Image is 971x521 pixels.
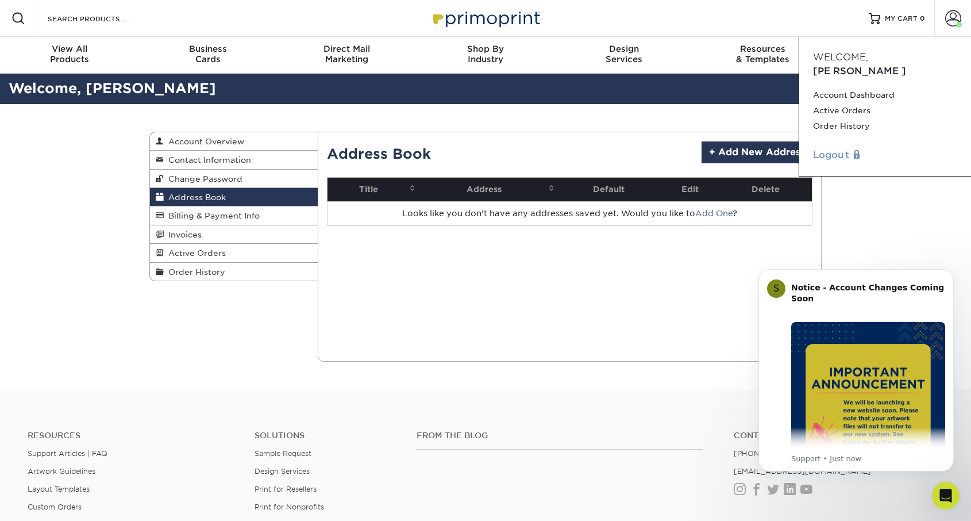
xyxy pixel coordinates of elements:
[885,14,918,24] span: MY CART
[813,87,957,103] a: Account Dashboard
[150,206,318,225] a: Billing & Payment Info
[813,148,957,162] a: Logout
[164,267,225,277] span: Order History
[813,103,957,118] a: Active Orders
[47,12,159,25] input: SEARCH PRODUCTS.....
[734,449,805,458] a: [PHONE_NUMBER]
[278,44,416,54] span: Direct Mail
[138,44,277,64] div: Cards
[555,44,693,64] div: Services
[932,482,960,509] iframe: Intercom live chat
[255,485,317,493] a: Print for Resellers
[813,118,957,134] a: Order History
[734,467,871,476] a: [EMAIL_ADDRESS][DOMAIN_NAME]
[138,37,277,74] a: BusinessCards
[558,178,660,201] th: Default
[138,44,277,54] span: Business
[693,44,832,54] span: Resources
[255,467,310,476] a: Design Services
[813,52,868,63] span: Welcome,
[417,431,703,440] h4: From the Blog
[702,141,812,163] a: + Add New Address
[164,155,251,164] span: Contact Information
[416,44,554,54] span: Shop By
[150,132,318,151] a: Account Overview
[28,485,90,493] a: Layout Templates
[327,141,431,163] h2: Address Book
[428,6,543,30] img: Primoprint
[660,178,720,201] th: Edit
[255,431,399,440] h4: Solutions
[255,503,324,511] a: Print for Nonprofits
[164,230,202,239] span: Invoices
[327,201,812,225] td: Looks like you don't have any addresses saved yet. Would you like to ?
[734,431,943,440] a: Contact
[876,490,971,521] iframe: Google Customer Reviews
[150,244,318,262] a: Active Orders
[164,211,260,220] span: Billing & Payment Info
[419,178,557,201] th: Address
[28,431,237,440] h4: Resources
[150,170,318,188] a: Change Password
[150,225,318,244] a: Invoices
[28,503,82,511] a: Custom Orders
[693,44,832,64] div: & Templates
[150,151,318,169] a: Contact Information
[416,44,554,64] div: Industry
[741,252,971,490] iframe: Intercom notifications message
[28,449,107,458] a: Support Articles | FAQ
[164,174,242,183] span: Change Password
[693,37,832,74] a: Resources& Templates
[720,178,812,201] th: Delete
[416,37,554,74] a: Shop ByIndustry
[150,263,318,281] a: Order History
[278,37,416,74] a: Direct MailMarketing
[164,137,244,146] span: Account Overview
[813,66,906,76] span: [PERSON_NAME]
[255,449,311,458] a: Sample Request
[164,248,226,258] span: Active Orders
[695,209,733,218] a: Add One
[555,44,693,54] span: Design
[920,14,925,22] span: 0
[28,467,95,476] a: Artwork Guidelines
[555,37,693,74] a: DesignServices
[150,188,318,206] a: Address Book
[327,178,419,201] th: Title
[164,193,226,202] span: Address Book
[278,44,416,64] div: Marketing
